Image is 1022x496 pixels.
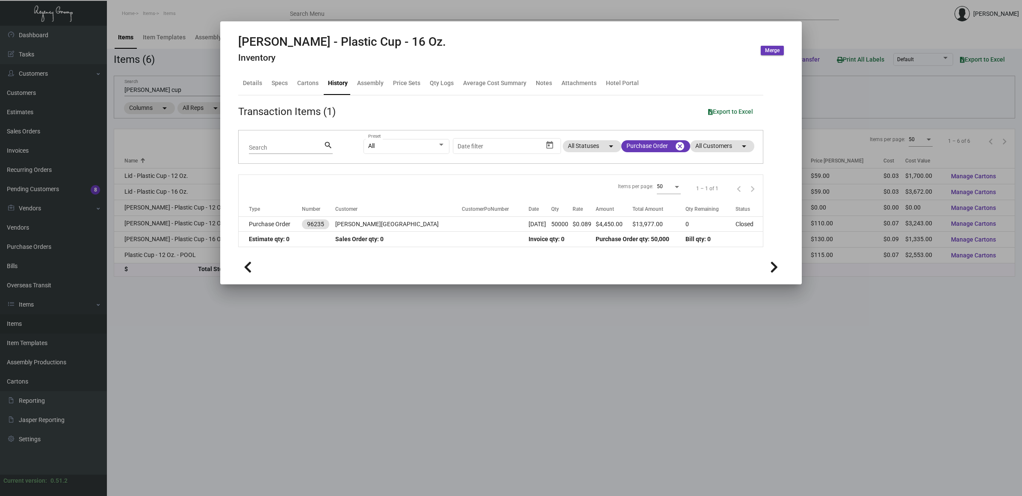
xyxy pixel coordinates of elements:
span: Merge [765,47,780,54]
div: Qty [551,205,559,213]
input: End date [491,143,532,150]
mat-icon: cancel [675,141,685,151]
mat-icon: arrow_drop_down [606,141,616,151]
mat-chip: All Customers [690,140,754,152]
div: Assembly [357,79,384,88]
div: Current version: [3,476,47,485]
div: Date [529,205,539,213]
mat-icon: search [324,140,333,151]
td: 0 [685,217,735,232]
td: Closed [735,217,763,232]
div: Total Amount [632,205,663,213]
div: CustomerPoNumber [462,205,509,213]
td: $0.089 [573,217,596,232]
h4: Inventory [238,53,446,63]
div: History [328,79,348,88]
div: CustomerPoNumber [462,205,529,213]
div: Hotel Portal [606,79,639,88]
mat-chip: Purchase Order [621,140,690,152]
div: Customer [335,205,357,213]
span: Invoice qty: 0 [529,236,564,242]
button: Next page [746,182,759,195]
td: 50000 [551,217,573,232]
div: Attachments [561,79,597,88]
div: Rate [573,205,596,213]
div: Status [735,205,763,213]
div: Average Cost Summary [463,79,526,88]
div: 1 – 1 of 1 [696,185,718,192]
div: Rate [573,205,583,213]
button: Export to Excel [701,104,760,119]
input: Start date [458,143,484,150]
div: Number [302,205,320,213]
h2: [PERSON_NAME] - Plastic Cup - 16 Oz. [238,35,446,49]
div: Details [243,79,262,88]
div: Number [302,205,335,213]
td: $13,977.00 [632,217,685,232]
button: Open calendar [543,138,557,152]
mat-chip: 96235 [302,219,329,229]
span: 50 [657,183,663,189]
mat-select: Items per page: [657,183,681,190]
span: Sales Order qty: 0 [335,236,384,242]
div: Price Sets [393,79,420,88]
td: Purchase Order [239,217,302,232]
div: Date [529,205,551,213]
span: All [368,142,375,149]
td: $4,450.00 [596,217,633,232]
span: Bill qty: 0 [685,236,711,242]
button: Previous page [732,182,746,195]
div: Specs [272,79,288,88]
div: Total Amount [632,205,685,213]
div: Qty Logs [430,79,454,88]
td: [PERSON_NAME][GEOGRAPHIC_DATA] [335,217,462,232]
div: Cartons [297,79,319,88]
div: Qty [551,205,573,213]
div: Transaction Items (1) [238,104,336,119]
div: Items per page: [618,183,653,190]
div: Status [735,205,750,213]
mat-chip: All Statuses [563,140,621,152]
div: Amount [596,205,614,213]
div: Qty Remaining [685,205,735,213]
div: Type [249,205,260,213]
div: Customer [335,205,462,213]
div: Amount [596,205,633,213]
mat-icon: arrow_drop_down [739,141,749,151]
td: [DATE] [529,217,551,232]
span: Export to Excel [708,108,753,115]
div: Qty Remaining [685,205,719,213]
div: Notes [536,79,552,88]
span: Estimate qty: 0 [249,236,289,242]
button: Merge [761,46,784,55]
div: Type [249,205,302,213]
span: Purchase Order qty: 50,000 [596,236,669,242]
div: 0.51.2 [50,476,68,485]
